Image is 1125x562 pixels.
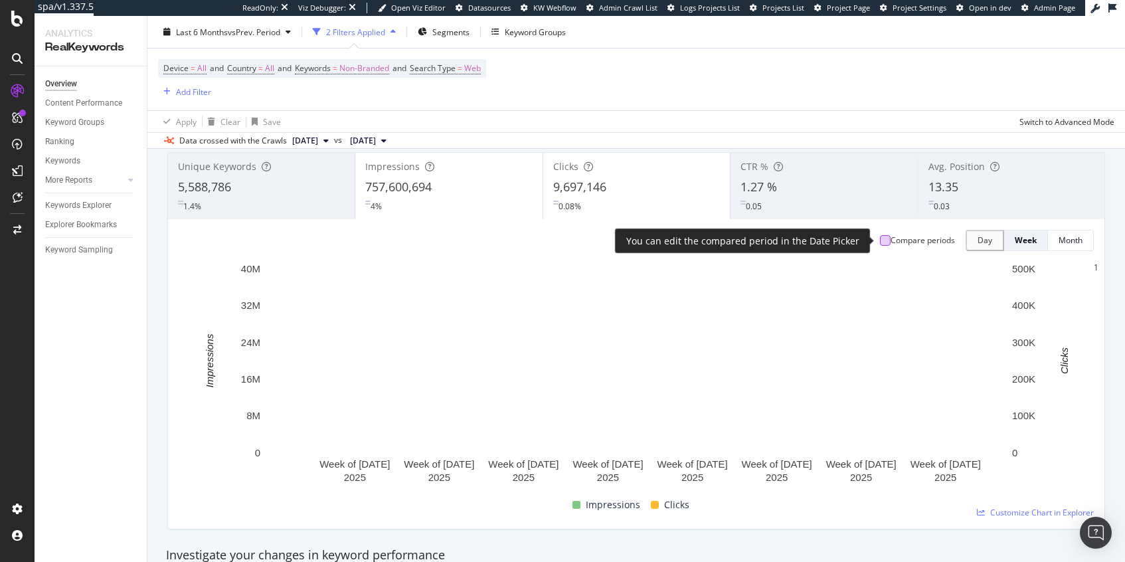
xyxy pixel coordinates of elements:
[241,373,260,385] text: 16M
[586,497,640,513] span: Impressions
[298,3,346,13] div: Viz Debugger:
[827,3,870,13] span: Project Page
[1014,111,1114,132] button: Switch to Advanced Mode
[1012,263,1035,274] text: 500K
[246,111,281,132] button: Save
[1059,347,1070,373] text: Clicks
[893,3,946,13] span: Project Settings
[740,160,768,173] span: CTR %
[45,116,104,130] div: Keyword Groups
[505,26,566,37] div: Keyword Groups
[344,472,366,483] text: 2025
[45,199,137,213] a: Keywords Explorer
[45,135,137,149] a: Ranking
[45,173,124,187] a: More Reports
[664,497,689,513] span: Clicks
[179,262,1094,492] svg: A chart.
[204,333,215,387] text: Impressions
[176,86,211,97] div: Add Filter
[1012,373,1035,385] text: 200K
[158,21,296,43] button: Last 6 MonthsvsPrev. Period
[410,62,456,74] span: Search Type
[191,62,195,74] span: =
[345,133,392,149] button: [DATE]
[458,62,462,74] span: =
[258,62,263,74] span: =
[1048,230,1094,251] button: Month
[227,62,256,74] span: Country
[183,201,201,212] div: 1.4%
[178,179,231,195] span: 5,588,786
[378,3,446,13] a: Open Viz Editor
[203,111,240,132] button: Clear
[1080,517,1112,549] div: Open Intercom Messenger
[339,59,389,78] span: Non-Branded
[45,40,136,55] div: RealKeywords
[766,472,788,483] text: 2025
[928,179,958,195] span: 13.35
[158,111,197,132] button: Apply
[391,3,446,13] span: Open Viz Editor
[178,201,183,205] img: Equal
[533,3,576,13] span: KW Webflow
[513,472,535,483] text: 2025
[45,96,122,110] div: Content Performance
[742,458,812,470] text: Week of [DATE]
[1004,230,1048,251] button: Week
[572,458,643,470] text: Week of [DATE]
[1059,234,1082,246] div: Month
[934,201,950,212] div: 0.03
[334,134,345,146] span: vs
[220,116,240,127] div: Clear
[597,472,619,483] text: 2025
[1012,300,1035,311] text: 400K
[228,26,280,37] span: vs Prev. Period
[559,201,581,212] div: 0.08%
[891,234,955,246] div: Compare periods
[412,21,475,43] button: Segments
[333,62,337,74] span: =
[210,62,224,74] span: and
[553,179,606,195] span: 9,697,146
[176,26,228,37] span: Last 6 Months
[45,116,137,130] a: Keyword Groups
[163,62,189,74] span: Device
[553,160,578,173] span: Clicks
[1012,410,1035,421] text: 100K
[404,458,474,470] text: Week of [DATE]
[45,243,137,257] a: Keyword Sampling
[969,3,1011,13] span: Open in dev
[45,27,136,40] div: Analytics
[45,154,137,168] a: Keywords
[746,201,762,212] div: 0.05
[241,300,260,311] text: 32M
[371,201,382,212] div: 4%
[265,59,274,78] span: All
[45,154,80,168] div: Keywords
[179,135,287,147] div: Data crossed with the Crawls
[242,3,278,13] div: ReadOnly:
[1015,234,1037,246] div: Week
[681,472,703,483] text: 2025
[432,26,470,37] span: Segments
[428,472,450,483] text: 2025
[278,62,292,74] span: and
[292,135,318,147] span: 2025 Aug. 20th
[45,218,137,232] a: Explorer Bookmarks
[626,234,859,248] div: You can edit the compared period in the Date Picker
[319,458,390,470] text: Week of [DATE]
[910,458,981,470] text: Week of [DATE]
[977,507,1094,518] a: Customize Chart in Explorer
[826,458,897,470] text: Week of [DATE]
[295,62,331,74] span: Keywords
[350,135,376,147] span: 2025 Feb. 19th
[45,135,74,149] div: Ranking
[263,116,281,127] div: Save
[241,263,260,274] text: 40M
[599,3,657,13] span: Admin Crawl List
[1012,447,1017,458] text: 0
[814,3,870,13] a: Project Page
[521,3,576,13] a: KW Webflow
[326,26,385,37] div: 2 Filters Applied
